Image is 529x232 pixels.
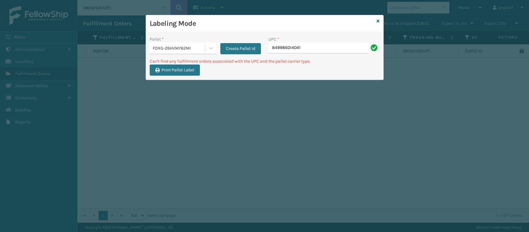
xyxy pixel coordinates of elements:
button: Print Pallet Label [150,65,200,76]
div: FDXG-Z6HVM762MI [153,45,206,51]
label: Pallet [150,36,164,42]
label: UPC [268,36,279,42]
h3: Labeling Mode [150,19,374,28]
button: Create Pallet Id [220,43,261,54]
p: Can't find any fulfillment orders associated with the UPC and the pallet carrier type. [150,58,380,65]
